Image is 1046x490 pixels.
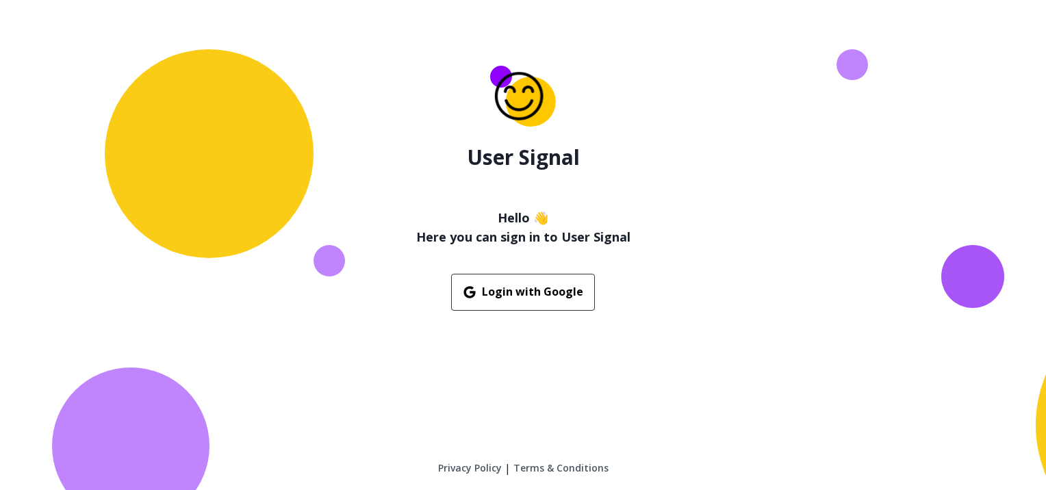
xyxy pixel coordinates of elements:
[416,227,630,246] h4: Here you can sign in to User Signal
[505,460,511,476] span: |
[513,461,609,475] a: Terms & Conditions
[467,145,580,170] h1: User Signal
[451,274,595,311] button: Login with Google
[438,461,502,475] a: Privacy Policy
[416,208,630,227] h3: Hello 👋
